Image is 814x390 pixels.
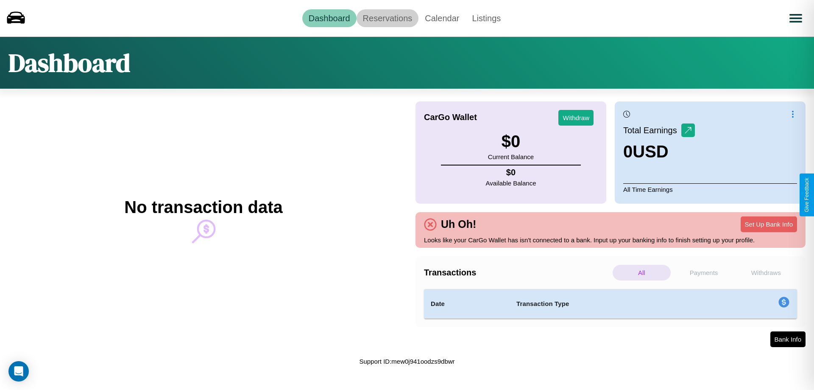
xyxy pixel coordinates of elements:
button: Withdraw [558,110,594,126]
h3: 0 USD [623,142,695,161]
p: Current Balance [488,151,534,163]
div: Give Feedback [804,178,810,212]
h4: Uh Oh! [437,218,480,230]
p: Looks like your CarGo Wallet has isn't connected to a bank. Input up your banking info to finish ... [424,234,797,246]
p: Withdraws [737,265,795,281]
h4: Transaction Type [516,299,709,309]
a: Listings [466,9,507,27]
button: Set Up Bank Info [741,216,797,232]
h2: No transaction data [124,198,282,217]
p: All Time Earnings [623,183,797,195]
p: Available Balance [486,177,536,189]
p: Total Earnings [623,123,681,138]
h1: Dashboard [8,45,130,80]
h3: $ 0 [488,132,534,151]
p: Support ID: mew0j941oodzs9dbwr [359,356,454,367]
h4: $ 0 [486,168,536,177]
a: Reservations [357,9,419,27]
h4: Transactions [424,268,610,278]
a: Dashboard [302,9,357,27]
p: All [613,265,671,281]
h4: CarGo Wallet [424,112,477,122]
button: Open menu [784,6,808,30]
table: simple table [424,289,797,319]
p: Payments [675,265,733,281]
a: Calendar [418,9,466,27]
h4: Date [431,299,503,309]
button: Bank Info [770,331,806,347]
div: Open Intercom Messenger [8,361,29,382]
